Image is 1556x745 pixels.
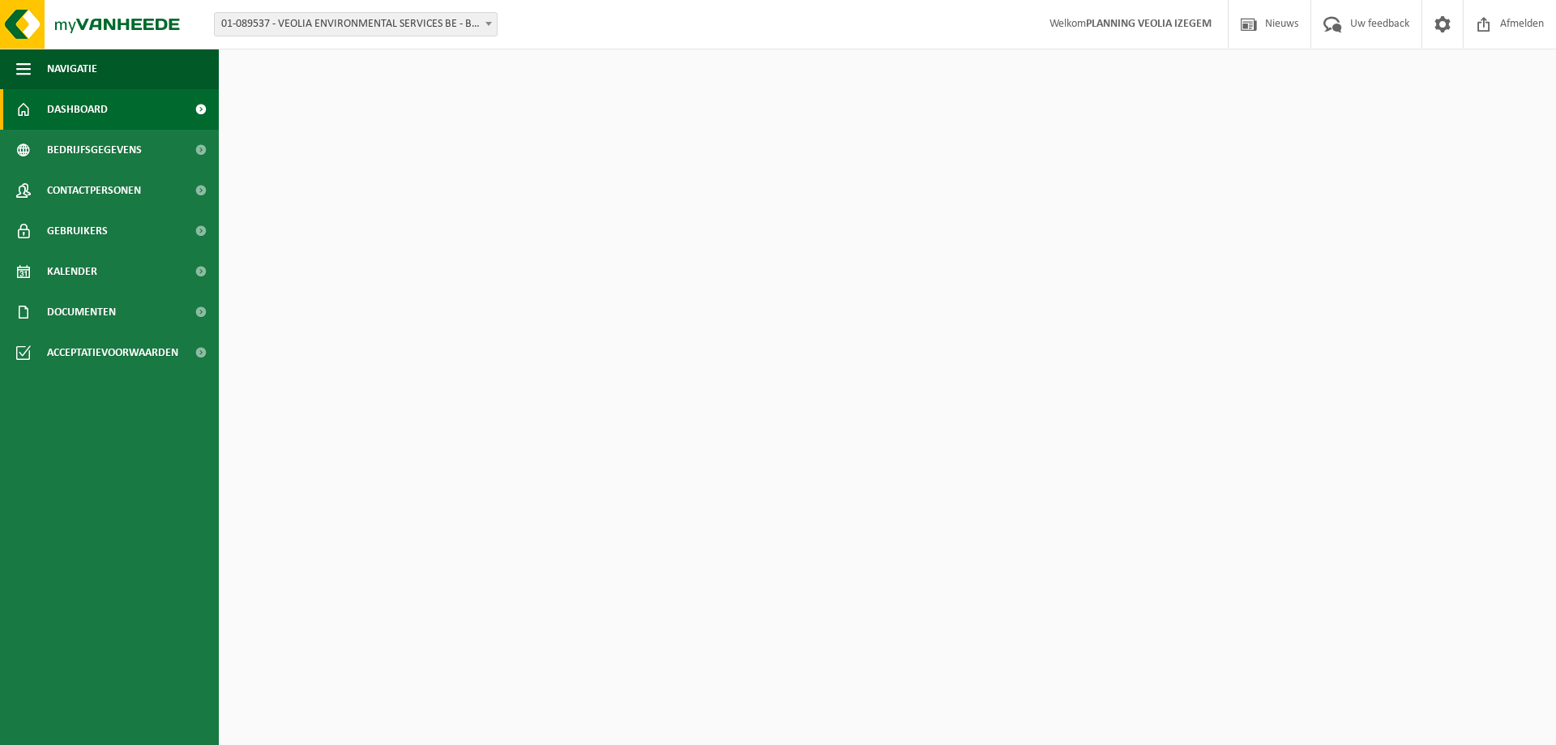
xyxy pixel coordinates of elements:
[214,12,498,36] span: 01-089537 - VEOLIA ENVIRONMENTAL SERVICES BE - BEERSE
[47,130,142,170] span: Bedrijfsgegevens
[47,292,116,332] span: Documenten
[47,89,108,130] span: Dashboard
[47,211,108,251] span: Gebruikers
[47,170,141,211] span: Contactpersonen
[47,49,97,89] span: Navigatie
[47,251,97,292] span: Kalender
[47,332,178,373] span: Acceptatievoorwaarden
[215,13,497,36] span: 01-089537 - VEOLIA ENVIRONMENTAL SERVICES BE - BEERSE
[1086,18,1212,30] strong: PLANNING VEOLIA IZEGEM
